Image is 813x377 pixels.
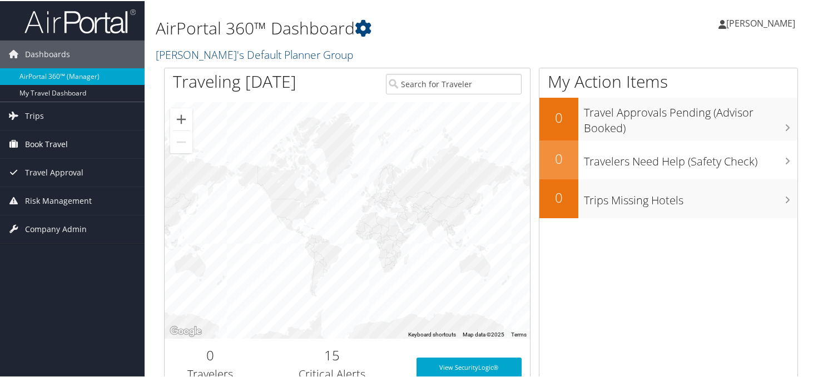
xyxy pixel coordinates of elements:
a: 0Trips Missing Hotels [539,178,797,217]
h2: 0 [539,187,578,206]
span: Risk Management [25,186,92,214]
button: Keyboard shortcuts [408,330,456,338]
span: Company Admin [25,214,87,242]
h2: 15 [264,345,400,364]
span: [PERSON_NAME] [726,16,795,28]
a: View SecurityLogic® [417,356,522,376]
h3: Travelers Need Help (Safety Check) [584,147,797,168]
h2: 0 [539,107,578,126]
span: Book Travel [25,129,68,157]
span: Map data ©2025 [463,330,504,336]
h1: My Action Items [539,69,797,92]
a: 0Travel Approvals Pending (Advisor Booked) [539,97,797,139]
h2: 0 [539,148,578,167]
a: Open this area in Google Maps (opens a new window) [167,323,204,338]
h1: Traveling [DATE] [173,69,296,92]
a: 0Travelers Need Help (Safety Check) [539,139,797,178]
a: [PERSON_NAME]'s Default Planner Group [156,46,356,61]
h3: Travel Approvals Pending (Advisor Booked) [584,98,797,135]
span: Dashboards [25,39,70,67]
a: [PERSON_NAME] [718,6,806,39]
h1: AirPortal 360™ Dashboard [156,16,589,39]
img: airportal-logo.png [24,7,136,33]
span: Travel Approval [25,158,83,185]
span: Trips [25,101,44,129]
input: Search for Traveler [386,73,522,93]
button: Zoom in [170,107,192,129]
a: Terms (opens in new tab) [511,330,527,336]
button: Zoom out [170,130,192,152]
h3: Trips Missing Hotels [584,186,797,207]
img: Google [167,323,204,338]
h2: 0 [173,345,247,364]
